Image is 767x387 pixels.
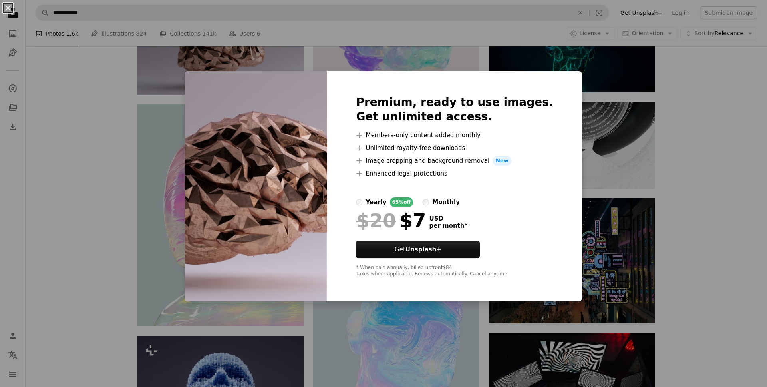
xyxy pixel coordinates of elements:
img: premium_photo-1682124108374-b492b7027e49 [185,71,327,301]
input: yearly65%off [356,199,362,205]
span: USD [429,215,467,222]
h2: Premium, ready to use images. Get unlimited access. [356,95,553,124]
div: * When paid annually, billed upfront $84 Taxes where applicable. Renews automatically. Cancel any... [356,265,553,277]
div: 65% off [390,197,413,207]
span: $20 [356,210,396,231]
div: yearly [366,197,386,207]
div: $7 [356,210,426,231]
span: New [493,156,512,166]
span: per month * [429,222,467,229]
li: Unlimited royalty-free downloads [356,143,553,153]
div: monthly [432,197,460,207]
li: Enhanced legal protections [356,169,553,178]
input: monthly [423,199,429,205]
button: GetUnsplash+ [356,241,480,258]
li: Image cropping and background removal [356,156,553,166]
strong: Unsplash+ [405,246,441,253]
li: Members-only content added monthly [356,130,553,140]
